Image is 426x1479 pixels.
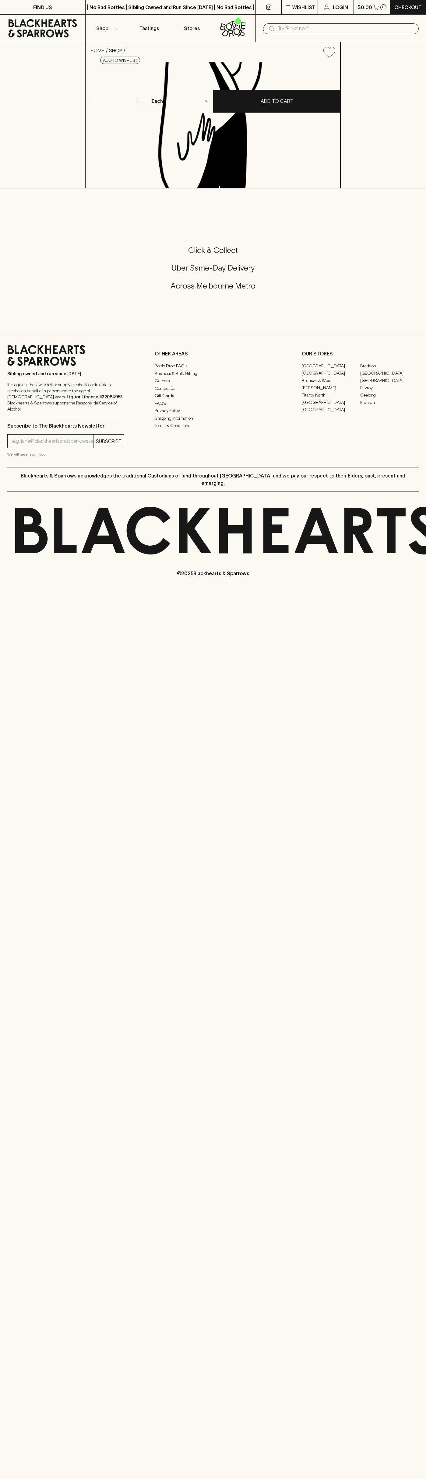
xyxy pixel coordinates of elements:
p: SUBSCRIBE [96,438,121,445]
a: Careers [155,377,272,385]
p: Each [152,97,163,105]
a: [GEOGRAPHIC_DATA] [302,369,360,377]
p: It is against the law to sell or supply alcohol to, or to obtain alcohol on behalf of a person un... [7,382,124,412]
h5: Uber Same-Day Delivery [7,263,419,273]
button: Shop [86,15,128,42]
a: FAQ's [155,400,272,407]
p: Wishlist [292,4,315,11]
p: Sibling owned and run since [DATE] [7,371,124,377]
button: Add to wishlist [100,57,140,64]
a: Shipping Information [155,414,272,422]
a: [GEOGRAPHIC_DATA] [360,369,419,377]
p: Login [333,4,348,11]
p: ADD TO CART [261,97,293,105]
h5: Click & Collect [7,245,419,255]
a: Fitzroy North [302,391,360,399]
a: Gift Cards [155,392,272,400]
button: SUBSCRIBE [93,435,124,448]
p: Shop [96,25,108,32]
a: [GEOGRAPHIC_DATA] [302,406,360,413]
a: [GEOGRAPHIC_DATA] [360,377,419,384]
a: Prahran [360,399,419,406]
a: Geelong [360,391,419,399]
input: Try "Pinot noir" [278,24,414,33]
p: Subscribe to The Blackhearts Newsletter [7,422,124,429]
p: OUR STORES [302,350,419,357]
a: [GEOGRAPHIC_DATA] [302,399,360,406]
p: 0 [382,5,385,9]
p: Blackhearts & Sparrows acknowledges the traditional Custodians of land throughout [GEOGRAPHIC_DAT... [12,472,414,487]
a: Business & Bulk Gifting [155,370,272,377]
img: Indigo Mandarin Bergamot & Lemon Myrtle Soda 330ml [86,62,340,188]
a: Brunswick West [302,377,360,384]
a: Braddon [360,362,419,369]
p: Checkout [394,4,422,11]
a: SHOP [109,48,122,53]
a: Privacy Policy [155,407,272,414]
p: We will never spam you [7,451,124,457]
h5: Across Melbourne Metro [7,281,419,291]
a: Tastings [128,15,171,42]
a: Bottle Drop FAQ's [155,362,272,370]
p: $0.00 [357,4,372,11]
a: Stores [171,15,213,42]
strong: Liquor License #32064953 [67,394,123,399]
a: [GEOGRAPHIC_DATA] [302,362,360,369]
p: FIND US [33,4,52,11]
div: Each [149,95,213,107]
div: Call to action block [7,221,419,323]
p: OTHER AREAS [155,350,272,357]
a: Fitzroy [360,384,419,391]
a: HOME [90,48,104,53]
p: Tastings [139,25,159,32]
button: Add to wishlist [321,44,338,60]
a: Contact Us [155,385,272,392]
button: ADD TO CART [213,90,340,113]
p: Stores [184,25,200,32]
a: [PERSON_NAME] [302,384,360,391]
a: Terms & Conditions [155,422,272,429]
input: e.g. jane@blackheartsandsparrows.com.au [12,436,93,446]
